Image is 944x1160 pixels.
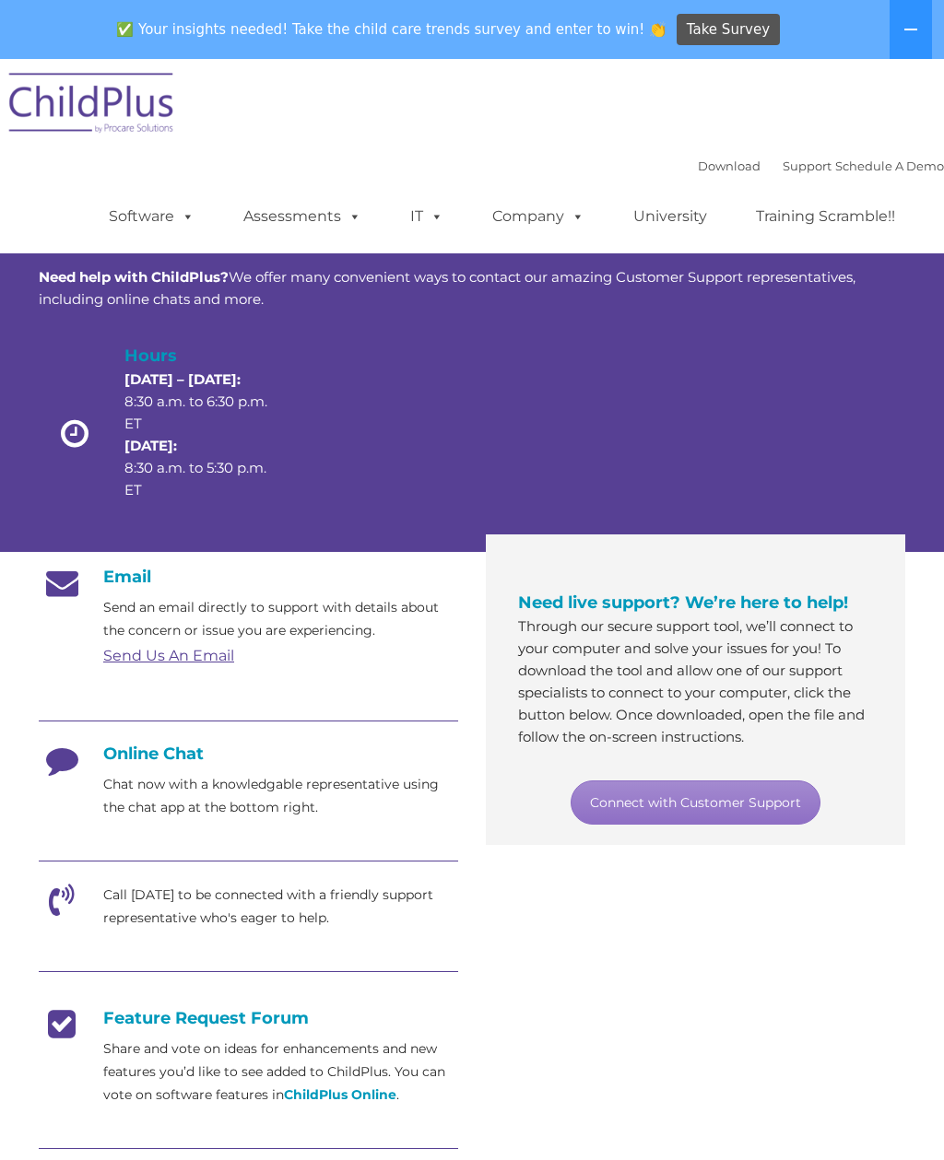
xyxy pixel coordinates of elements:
a: University [615,198,726,235]
a: Support [783,158,832,173]
strong: [DATE]: [124,437,177,454]
h4: Feature Request Forum [39,1008,458,1028]
p: Chat now with a knowledgable representative using the chat app at the bottom right. [103,773,458,819]
p: Share and vote on ideas for enhancements and new features you’d like to see added to ChildPlus. Y... [103,1037,458,1107]
strong: [DATE] – [DATE]: [124,370,241,388]
a: Schedule A Demo [835,158,944,173]
font: | [698,158,944,173]
p: Send an email directly to support with details about the concern or issue you are experiencing. [103,596,458,642]
p: Through our secure support tool, we’ll connect to your computer and solve your issues for you! To... [518,615,873,748]
span: Need live support? We’re here to help! [518,592,848,613]
a: Send Us An Email [103,647,234,664]
a: IT [392,198,462,235]
a: Take Survey [677,14,781,46]
p: Call [DATE] to be connected with a friendly support representative who's eager to help. [103,884,458,930]
h4: Email [39,567,458,587]
a: Connect with Customer Support [571,780,820,825]
strong: Need help with ChildPlus? [39,268,229,286]
a: Training Scramble!! [737,198,914,235]
a: Download [698,158,761,173]
h4: Hours [124,343,270,369]
a: Software [90,198,213,235]
p: 8:30 a.m. to 6:30 p.m. ET 8:30 a.m. to 5:30 p.m. ET [124,369,270,501]
span: We offer many convenient ways to contact our amazing Customer Support representatives, including ... [39,268,855,308]
span: Take Survey [687,14,770,46]
a: ChildPlus Online [284,1086,396,1103]
a: Assessments [225,198,380,235]
a: Company [474,198,603,235]
h4: Online Chat [39,744,458,764]
span: ✅ Your insights needed! Take the child care trends survey and enter to win! 👏 [110,12,674,48]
